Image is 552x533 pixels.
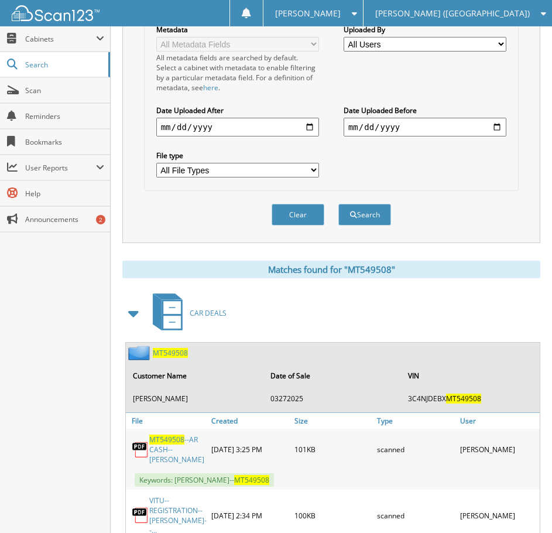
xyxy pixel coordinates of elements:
[374,432,457,467] div: scanned
[156,25,319,35] label: Metadata
[132,507,149,524] img: PDF.png
[375,10,530,17] span: [PERSON_NAME] ([GEOGRAPHIC_DATA])
[338,204,391,225] button: Search
[25,214,104,224] span: Announcements
[12,5,100,21] img: scan123-logo-white.svg
[127,364,263,388] th: Customer Name
[132,441,149,459] img: PDF.png
[272,204,324,225] button: Clear
[135,473,274,487] span: Keywords: [PERSON_NAME]--
[25,137,104,147] span: Bookmarks
[156,105,319,115] label: Date Uploaded After
[234,475,269,485] span: MT549508
[208,413,291,429] a: Created
[190,308,227,318] span: CAR DEALS
[156,53,319,93] div: All metadata fields are searched by default. Select a cabinet with metadata to enable filtering b...
[25,86,104,95] span: Scan
[156,118,319,136] input: start
[402,364,539,388] th: VIN
[128,346,153,360] img: folder2.png
[457,413,540,429] a: User
[25,163,96,173] span: User Reports
[344,25,506,35] label: Uploaded By
[275,10,341,17] span: [PERSON_NAME]
[344,118,506,136] input: end
[292,432,374,467] div: 101KB
[127,389,263,408] td: [PERSON_NAME]
[146,290,227,336] a: CAR DEALS
[208,432,291,467] div: [DATE] 3:25 PM
[25,189,104,199] span: Help
[446,394,481,404] span: MT549508
[344,105,506,115] label: Date Uploaded Before
[402,389,539,408] td: 3C4NJDEBX
[96,215,105,224] div: 2
[265,389,401,408] td: 03272025
[156,151,319,160] label: File type
[292,413,374,429] a: Size
[25,34,96,44] span: Cabinets
[457,432,540,467] div: [PERSON_NAME]
[122,261,540,278] div: Matches found for "MT549508"
[265,364,401,388] th: Date of Sale
[126,413,208,429] a: File
[25,60,102,70] span: Search
[203,83,218,93] a: here
[153,348,188,358] a: MT549508
[149,435,205,464] a: MT549508--AR CASH--[PERSON_NAME]
[25,111,104,121] span: Reminders
[374,413,457,429] a: Type
[149,435,184,445] span: MT549508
